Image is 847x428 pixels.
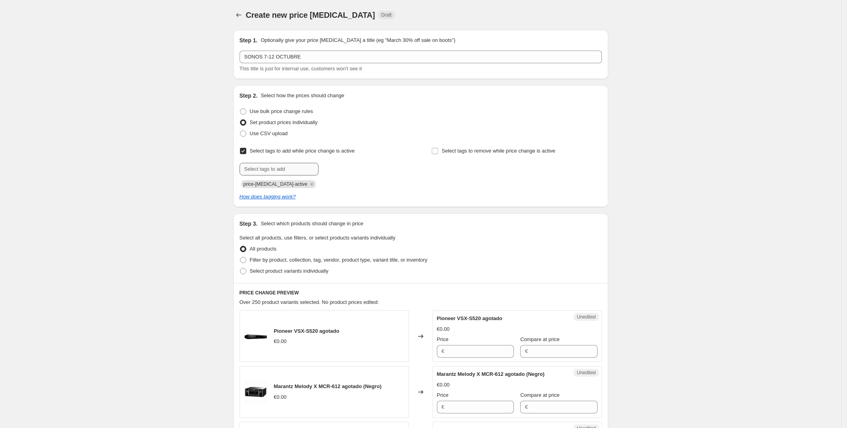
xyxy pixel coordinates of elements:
input: Select tags to add [240,163,319,175]
span: Compare at price [520,336,560,342]
span: Create new price [MEDICAL_DATA] [246,11,375,19]
span: €0.00 [437,382,450,388]
span: Marantz Melody X MCR-612 agotado (Negro) [274,383,382,389]
span: €0.00 [274,338,287,344]
span: Use bulk price change rules [250,108,313,114]
h6: PRICE CHANGE PREVIEW [240,290,602,296]
span: Marantz Melody X MCR-612 agotado (Negro) [437,371,545,377]
span: Unedited [577,370,596,376]
span: € [525,404,528,410]
span: Set product prices individually [250,119,318,125]
h2: Step 1. [240,36,258,44]
span: Pioneer VSX-S520 agotado [437,315,502,321]
h2: Step 3. [240,220,258,228]
span: Draft [381,12,392,18]
img: 0020640_marantz-melody-x-mcr612_80x.gif [244,380,268,404]
span: € [442,404,444,410]
span: Use CSV upload [250,130,288,136]
button: Price change jobs [233,9,244,21]
p: Optionally give your price [MEDICAL_DATA] a title (eg "March 30% off sale on boots") [260,36,455,44]
span: € [525,348,528,354]
span: Pioneer VSX-S520 agotado [274,328,339,334]
img: product-title-26727049_80x.jpg [244,324,268,348]
span: Price [437,336,449,342]
span: €0.00 [437,326,450,332]
span: This title is just for internal use, customers won't see it [240,66,362,72]
h2: Step 2. [240,92,258,100]
span: All products [250,246,277,252]
span: €0.00 [274,394,287,400]
input: 30% off holiday sale [240,51,602,63]
span: Over 250 product variants selected. No product prices edited: [240,299,379,305]
span: Select product variants individually [250,268,328,274]
span: € [442,348,444,354]
p: Select how the prices should change [260,92,344,100]
button: Remove price-change-job-active [308,181,315,188]
span: Unedited [577,314,596,320]
span: Select tags to add while price change is active [250,148,355,154]
p: Select which products should change in price [260,220,363,228]
span: Compare at price [520,392,560,398]
span: Select tags to remove while price change is active [442,148,555,154]
span: price-change-job-active [244,181,307,187]
span: Filter by product, collection, tag, vendor, product type, variant title, or inventory [250,257,427,263]
a: How does tagging work? [240,194,296,200]
span: Price [437,392,449,398]
span: Select all products, use filters, or select products variants individually [240,235,395,241]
